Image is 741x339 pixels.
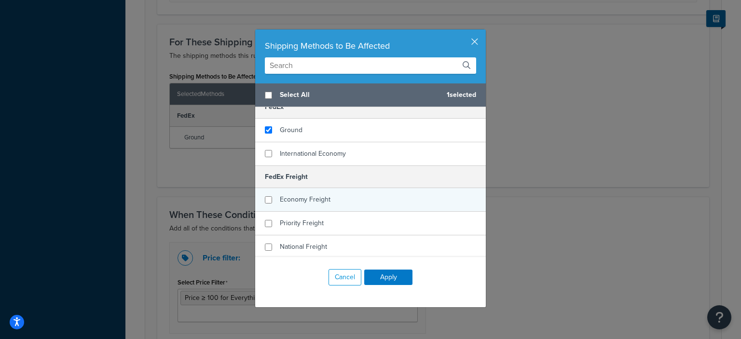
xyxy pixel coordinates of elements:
[280,149,346,159] span: International Economy
[329,269,361,285] button: Cancel
[280,194,330,204] span: Economy Freight
[280,242,327,252] span: National Freight
[255,83,486,107] div: 1 selected
[364,270,412,285] button: Apply
[255,95,486,118] h5: FedEx
[280,125,302,135] span: Ground
[255,165,486,188] h5: FedEx Freight
[265,39,476,53] div: Shipping Methods to Be Affected
[280,218,324,228] span: Priority Freight
[280,88,439,102] span: Select All
[265,57,476,74] input: Search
